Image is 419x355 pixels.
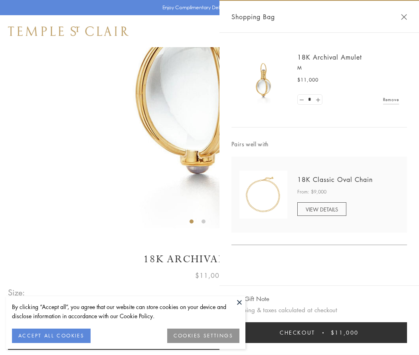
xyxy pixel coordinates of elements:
[231,294,269,304] button: Add Gift Note
[12,329,91,343] button: ACCEPT ALL COOKIES
[231,322,407,343] button: Checkout $11,000
[331,328,359,337] span: $11,000
[314,95,322,105] a: Set quantity to 2
[297,175,373,184] a: 18K Classic Oval Chain
[401,14,407,20] button: Close Shopping Bag
[297,64,399,72] p: M
[231,140,407,149] span: Pairs well with
[239,171,287,219] img: N88865-OV18
[12,302,239,321] div: By clicking “Accept all”, you agree that our website can store cookies on your device and disclos...
[231,12,275,22] span: Shopping Bag
[297,76,318,84] span: $11,000
[297,188,326,196] span: From: $9,000
[297,53,362,62] a: 18K Archival Amulet
[297,202,346,216] a: VIEW DETAILS
[8,286,26,299] span: Size:
[383,95,399,104] a: Remove
[162,4,253,12] p: Enjoy Complimentary Delivery & Returns
[231,305,407,315] p: Shipping & taxes calculated at checkout
[306,205,338,213] span: VIEW DETAILS
[167,329,239,343] button: COOKIES SETTINGS
[280,328,315,337] span: Checkout
[195,270,224,281] span: $11,000
[8,26,128,36] img: Temple St. Clair
[298,95,306,105] a: Set quantity to 0
[8,252,411,266] h1: 18K Archival Amulet
[239,56,287,104] img: 18K Archival Amulet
